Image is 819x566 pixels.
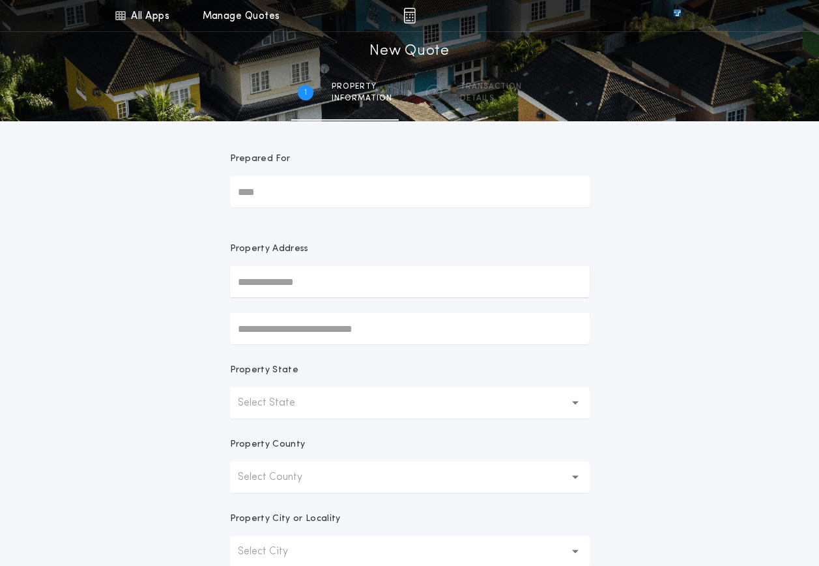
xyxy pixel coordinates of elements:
[369,41,449,62] h1: New Quote
[238,395,316,411] p: Select State
[230,462,590,493] button: Select County
[230,513,341,526] p: Property City or Locality
[431,87,436,98] h2: 2
[230,387,590,419] button: Select State
[650,9,704,22] img: vs-icon
[403,8,416,23] img: img
[230,243,590,256] p: Property Address
[332,93,392,104] span: information
[460,82,522,92] span: Transaction
[460,93,522,104] span: details
[230,364,298,377] p: Property State
[230,176,590,207] input: Prepared For
[230,438,306,451] p: Property County
[230,153,291,166] p: Prepared For
[238,469,323,485] p: Select County
[238,544,309,559] p: Select City
[304,87,307,98] h2: 1
[332,82,392,92] span: Property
